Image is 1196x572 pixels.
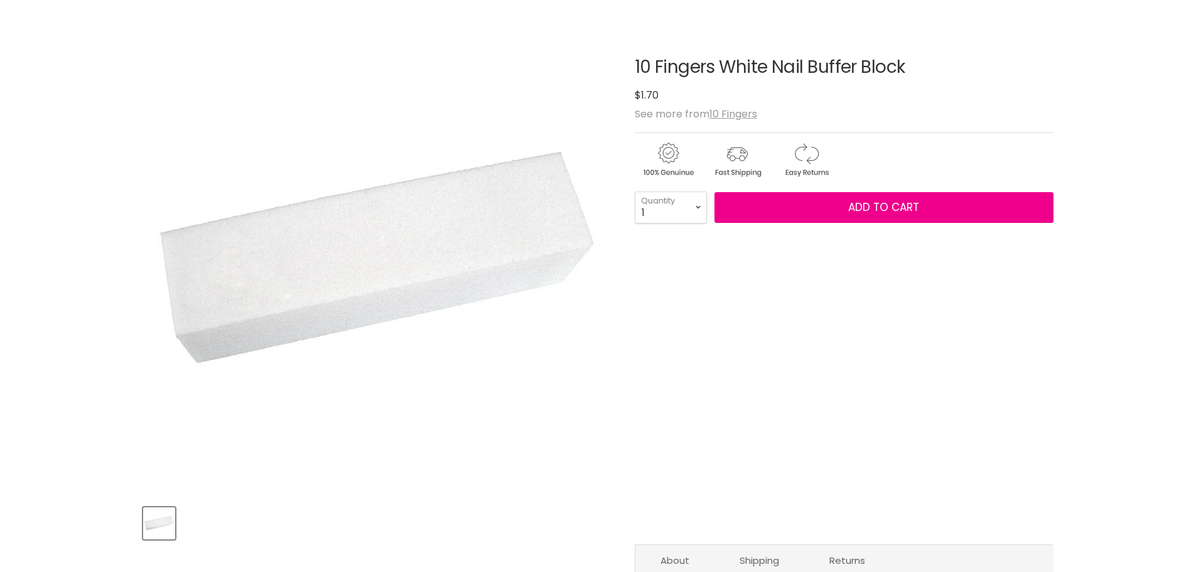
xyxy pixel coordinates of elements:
span: $1.70 [635,88,659,102]
select: Quantity [635,192,707,223]
a: 10 Fingers [709,107,757,121]
img: returns.gif [773,141,839,179]
div: 10 Fingers White Nail Buffer Block image. Click or Scroll to Zoom. [143,26,612,495]
button: Add to cart [714,192,1053,224]
span: See more from [635,107,757,121]
div: Product thumbnails [141,504,614,539]
img: 10 Fingers White Nail Buffer Block [144,509,174,538]
img: genuine.gif [635,141,701,179]
h1: 10 Fingers White Nail Buffer Block [635,58,1053,77]
img: shipping.gif [704,141,770,179]
span: Add to cart [848,200,919,215]
button: 10 Fingers White Nail Buffer Block [143,507,175,539]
